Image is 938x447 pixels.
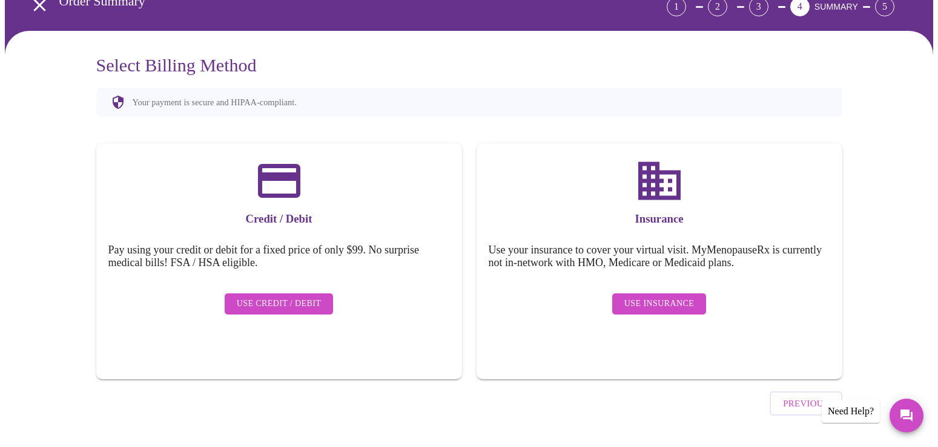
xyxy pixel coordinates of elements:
button: Messages [890,399,923,432]
h5: Pay using your credit or debit for a fixed price of only $99. No surprise medical bills! FSA / HS... [108,244,450,269]
span: SUMMARY [814,2,858,11]
span: Previous [783,396,828,411]
div: Need Help? [822,400,880,423]
h3: Insurance [489,212,830,226]
button: Use Insurance [612,293,706,315]
span: Use Insurance [624,296,694,312]
span: Use Credit / Debit [237,296,322,312]
button: Use Credit / Debit [225,293,334,315]
button: Previous [770,391,842,416]
h3: Select Billing Method [96,55,842,76]
h5: Use your insurance to cover your virtual visit. MyMenopauseRx is currently not in-network with HM... [489,244,830,269]
h3: Credit / Debit [108,212,450,226]
p: Your payment is secure and HIPAA-compliant. [133,97,297,108]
